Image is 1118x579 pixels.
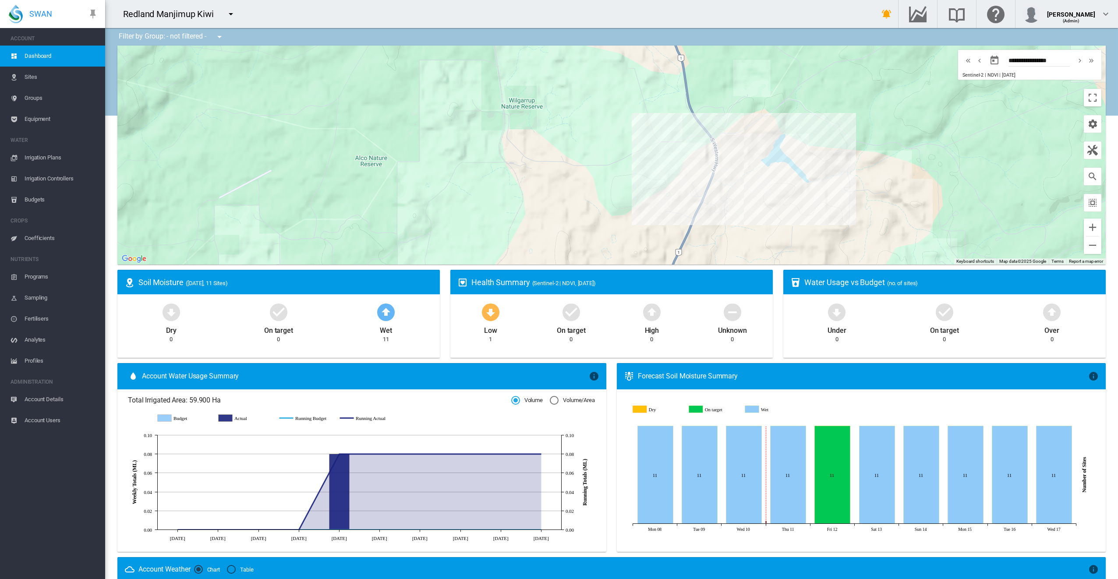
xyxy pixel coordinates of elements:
[378,452,381,455] circle: Running Actual Aug 13 0.08
[638,426,673,524] g: Wet Sep 08, 2025 11
[726,426,762,524] g: Wet Sep 10, 2025 11
[771,426,806,524] g: Wet Sep 11, 2025 11
[11,133,98,147] span: WATER
[144,452,152,457] tspan: 0.08
[375,301,396,322] md-icon: icon-arrow-up-bold-circle
[887,280,918,286] span: (no. of sites)
[489,335,492,343] div: 1
[737,527,750,532] tspan: Wed 10
[29,8,52,19] span: SWAN
[264,322,293,335] div: On target
[25,350,98,371] span: Profiles
[25,308,98,329] span: Fertilisers
[88,9,98,19] md-icon: icon-pin
[227,565,254,574] md-radio-button: Table
[1051,259,1064,264] a: Terms
[268,301,289,322] md-icon: icon-checkbox-marked-circle
[25,189,98,210] span: Budgets
[532,280,596,286] span: (Sentinel-2 | NDVI, [DATE])
[650,335,653,343] div: 0
[144,508,152,514] tspan: 0.02
[975,55,984,66] md-icon: icon-chevron-left
[557,322,586,335] div: On target
[170,536,185,541] tspan: [DATE]
[1063,18,1080,23] span: (Admin)
[693,527,705,532] tspan: Tue 09
[291,536,307,541] tspan: [DATE]
[124,277,135,288] md-icon: icon-map-marker-radius
[120,253,149,265] a: Open this area in Google Maps (opens a new window)
[1004,527,1015,532] tspan: Tue 16
[1086,55,1097,66] button: icon-chevron-double-right
[418,452,421,455] circle: Running Actual Aug 20 0.08
[257,528,260,531] circle: Running Actual Jul 23 0
[860,426,895,524] g: Wet Sep 13, 2025 11
[112,28,231,46] div: Filter by Group: - not filtered -
[1088,371,1099,381] md-icon: icon-information
[1041,301,1062,322] md-icon: icon-arrow-up-bold-circle
[1086,55,1096,66] md-icon: icon-chevron-double-right
[131,460,138,504] tspan: Weekly Totals (ML)
[566,452,574,457] tspan: 0.08
[956,258,994,265] button: Keyboard shortcuts
[1084,237,1101,254] button: Zoom out
[25,147,98,168] span: Irrigation Plans
[566,490,574,495] tspan: 0.04
[25,67,98,88] span: Sites
[963,55,973,66] md-icon: icon-chevron-double-left
[11,32,98,46] span: ACCOUNT
[1047,527,1061,532] tspan: Wed 17
[480,301,501,322] md-icon: icon-arrow-down-bold-circle
[337,528,341,531] circle: Running Budget Aug 6 0
[277,335,280,343] div: 0
[380,322,392,335] div: Wet
[641,301,662,322] md-icon: icon-arrow-up-bold-circle
[25,329,98,350] span: Analytes
[690,406,739,413] g: On target
[946,9,967,19] md-icon: Search the knowledge base
[539,528,543,531] circle: Running Budget Sep 10 0
[534,536,549,541] tspan: [DATE]
[915,527,927,532] tspan: Sun 14
[746,406,796,413] g: Wet
[329,454,350,530] g: Actual Aug 6 0.08
[582,459,588,506] tspan: Running Totals (ML)
[144,470,152,476] tspan: 0.06
[1084,89,1101,106] button: Toggle fullscreen view
[638,371,1088,381] div: Forecast Soil Moisture Summary
[1044,322,1059,335] div: Over
[418,528,421,531] circle: Running Budget Aug 20 0
[948,426,984,524] g: Wet Sep 15, 2025 11
[25,168,98,189] span: Irrigation Controllers
[539,452,543,455] circle: Running Actual Sep 10 0.08
[974,55,985,66] button: icon-chevron-left
[782,527,794,532] tspan: Thu 11
[943,335,946,343] div: 0
[881,9,892,19] md-icon: icon-bell-ring
[1075,55,1085,66] md-icon: icon-chevron-right
[878,5,895,23] button: icon-bell-ring
[1037,426,1072,524] g: Wet Sep 17, 2025 11
[790,277,801,288] md-icon: icon-cup-water
[340,414,392,422] g: Running Actual
[986,52,1003,69] button: md-calendar
[999,259,1046,264] span: Map data ©2025 Google
[11,214,98,228] span: CROPS
[493,536,509,541] tspan: [DATE]
[959,527,972,532] tspan: Mon 15
[828,322,846,335] div: Under
[158,414,210,422] g: Budget
[992,426,1028,524] g: Wet Sep 16, 2025 11
[194,565,220,574] md-radio-button: Chart
[144,527,152,533] tspan: 0.00
[645,322,659,335] div: High
[718,322,747,335] div: Unknown
[219,414,271,422] g: Actual
[412,536,428,541] tspan: [DATE]
[123,8,222,20] div: Redland Manjimup Kiwi
[1047,7,1095,15] div: [PERSON_NAME]
[624,371,634,381] md-icon: icon-thermometer-lines
[176,528,179,531] circle: Running Actual Jul 9 0
[138,277,433,288] div: Soil Moisture
[459,528,462,531] circle: Running Budget Aug 27 0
